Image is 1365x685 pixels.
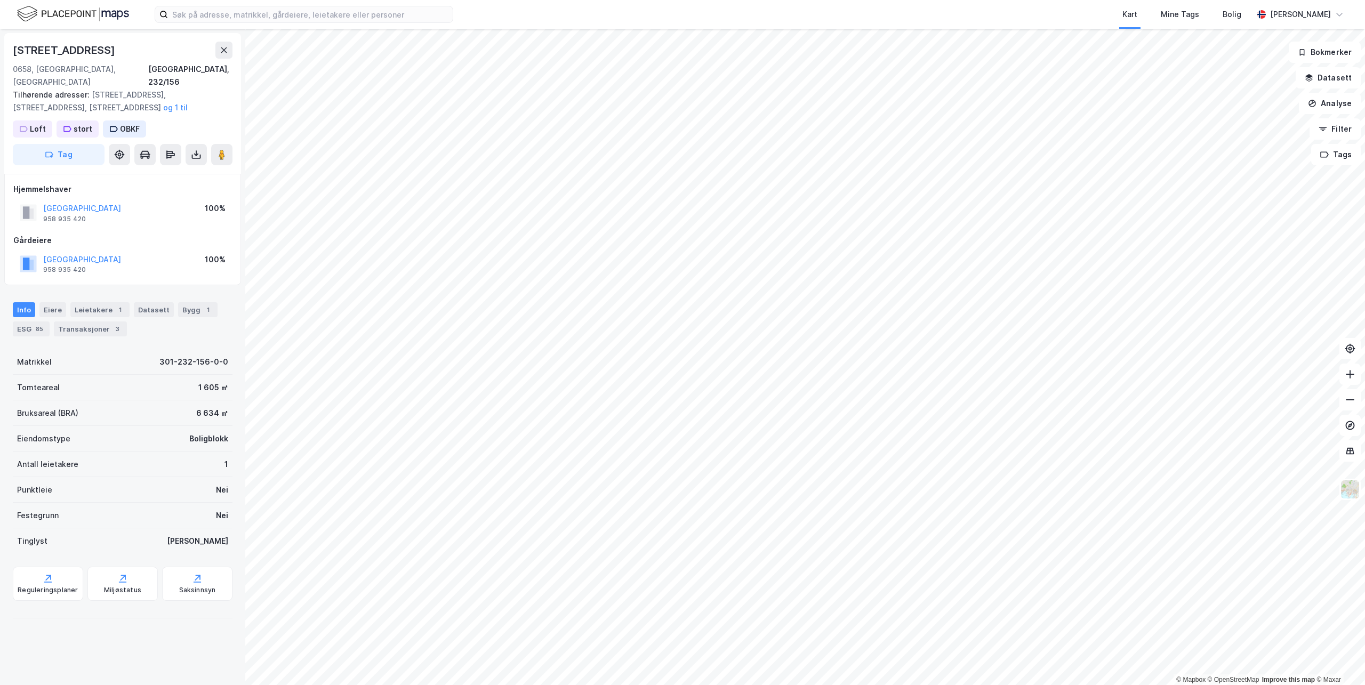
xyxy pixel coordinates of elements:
div: Transaksjoner [54,321,127,336]
button: Tags [1311,144,1361,165]
div: Bruksareal (BRA) [17,407,78,420]
div: 85 [34,324,45,334]
a: OpenStreetMap [1208,676,1259,683]
div: Eiendomstype [17,432,70,445]
div: 1 [224,458,228,471]
button: Analyse [1299,93,1361,114]
iframe: Chat Widget [1312,634,1365,685]
div: 100% [205,202,226,215]
div: Punktleie [17,483,52,496]
div: 958 935 420 [43,215,86,223]
div: stort [74,123,92,135]
div: Loft [30,123,46,135]
div: Miljøstatus [104,586,141,594]
div: Mine Tags [1161,8,1199,21]
div: Nei [216,509,228,522]
div: 301-232-156-0-0 [159,356,228,368]
div: Antall leietakere [17,458,78,471]
div: Saksinnsyn [179,586,216,594]
div: 1 [203,304,213,315]
div: Bygg [178,302,218,317]
div: Kontrollprogram for chat [1312,634,1365,685]
div: Gårdeiere [13,234,232,247]
span: Tilhørende adresser: [13,90,92,99]
div: 3 [112,324,123,334]
a: Improve this map [1262,676,1315,683]
div: Hjemmelshaver [13,183,232,196]
div: Info [13,302,35,317]
div: Datasett [134,302,174,317]
div: [STREET_ADDRESS], [STREET_ADDRESS], [STREET_ADDRESS] [13,88,224,114]
div: ESG [13,321,50,336]
div: Tinglyst [17,535,47,547]
div: Leietakere [70,302,130,317]
div: OBKF [120,123,140,135]
button: Datasett [1296,67,1361,88]
div: [PERSON_NAME] [167,535,228,547]
img: logo.f888ab2527a4732fd821a326f86c7f29.svg [17,5,129,23]
button: Bokmerker [1289,42,1361,63]
div: Matrikkel [17,356,52,368]
img: Z [1340,479,1360,499]
button: Filter [1310,118,1361,140]
div: Nei [216,483,228,496]
div: Eiere [39,302,66,317]
button: Tag [13,144,105,165]
div: [PERSON_NAME] [1270,8,1331,21]
div: 100% [205,253,226,266]
div: Reguleringsplaner [18,586,78,594]
div: 6 634 ㎡ [196,407,228,420]
div: Festegrunn [17,509,59,522]
input: Søk på adresse, matrikkel, gårdeiere, leietakere eller personer [168,6,453,22]
div: 1 605 ㎡ [198,381,228,394]
div: Tomteareal [17,381,60,394]
div: 958 935 420 [43,265,86,274]
div: 0658, [GEOGRAPHIC_DATA], [GEOGRAPHIC_DATA] [13,63,148,88]
div: [STREET_ADDRESS] [13,42,117,59]
div: Bolig [1223,8,1241,21]
div: Boligblokk [189,432,228,445]
div: Kart [1122,8,1137,21]
a: Mapbox [1176,676,1206,683]
div: 1 [115,304,125,315]
div: [GEOGRAPHIC_DATA], 232/156 [148,63,232,88]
